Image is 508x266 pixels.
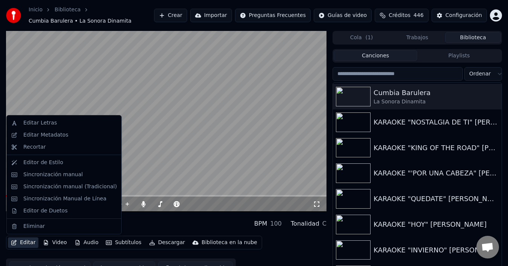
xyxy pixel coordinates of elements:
[29,6,154,25] nav: breadcrumb
[432,9,487,22] button: Configuración
[314,9,372,22] button: Guías de video
[235,9,311,22] button: Preguntas Frecuentes
[23,159,63,166] div: Editor de Estilo
[72,237,102,248] button: Audio
[445,32,501,43] button: Biblioteca
[322,219,326,228] div: C
[374,117,499,128] div: KARAOKE "NOSTALGIA DE TI" [PERSON_NAME]
[254,219,267,228] div: BPM
[6,225,69,233] div: La Sonora Dinamita
[190,9,232,22] button: Importar
[23,207,67,215] div: Editor de Duetos
[374,143,499,153] div: KARAOKE "KING OF THE ROAD" [PERSON_NAME]
[374,194,499,204] div: KARAOKE "QUEDATE" [PERSON_NAME]
[8,237,38,248] button: Editar
[476,236,499,258] div: Chat abierto
[6,8,21,23] img: youka
[23,183,117,191] div: Sincronización manual (Tradicional)
[23,171,83,178] div: Sincronización manual
[201,239,257,246] div: Biblioteca en la nube
[6,215,69,225] div: Cumbia Barulera
[270,219,282,228] div: 100
[23,119,57,127] div: Editar Letras
[55,6,81,14] a: Biblioteca
[291,219,319,228] div: Tonalidad
[374,88,499,98] div: Cumbia Barulera
[103,237,144,248] button: Subtítulos
[374,98,499,106] div: La Sonora Dinamita
[374,219,499,230] div: KARAOKE "HOY" [PERSON_NAME]
[413,12,424,19] span: 446
[29,17,131,25] span: Cumbia Barulera • La Sonora Dinamita
[389,32,445,43] button: Trabajos
[469,70,491,78] span: Ordenar
[334,50,417,61] button: Canciones
[23,143,46,151] div: Recortar
[389,12,410,19] span: Créditos
[375,9,429,22] button: Créditos446
[374,245,499,255] div: KARAOKE "INVIERNO" [PERSON_NAME]
[29,6,43,14] a: Inicio
[445,12,482,19] div: Configuración
[146,237,188,248] button: Descargar
[23,195,107,203] div: Sincronización Manual de Línea
[23,223,45,230] div: Eliminar
[334,32,389,43] button: Cola
[365,34,373,42] span: ( 1 )
[154,9,187,22] button: Crear
[23,131,68,139] div: Editar Metadatos
[374,168,499,178] div: KARAOKE "'POR UNA CABEZA" [PERSON_NAME]
[40,237,70,248] button: Video
[417,50,501,61] button: Playlists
